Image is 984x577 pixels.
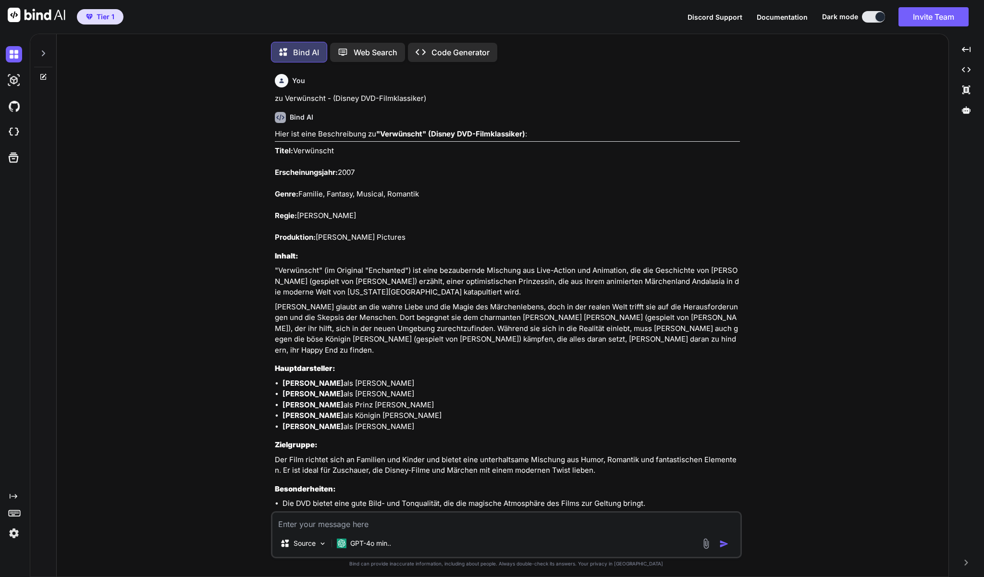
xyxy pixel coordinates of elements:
p: "Verwünscht" (im Original "Enchanted") ist eine bezaubernde Mischung aus Live-Action und Animatio... [275,265,740,298]
p: GPT-4o min.. [350,539,391,548]
img: darkAi-studio [6,72,22,88]
img: Bind AI [8,8,65,22]
strong: Regie: [275,211,297,220]
p: Bind AI [293,47,319,58]
img: premium [86,14,93,20]
img: Pick Models [319,540,327,548]
img: darkChat [6,46,22,62]
p: Code Generator [431,47,490,58]
img: icon [719,539,729,549]
strong: [PERSON_NAME] [283,411,344,420]
img: cloudideIcon [6,124,22,140]
strong: Titel: [275,146,293,155]
li: Die DVD bietet eine gute Bild- und Tonqualität, die die magische Atmosphäre des Films zur Geltung... [283,498,740,509]
li: als Prinz [PERSON_NAME] [283,400,740,411]
strong: Zielgruppe: [275,440,318,449]
button: premiumTier 1 [77,9,123,25]
strong: [PERSON_NAME] [283,422,344,431]
span: Dark mode [822,12,858,22]
img: attachment [701,538,712,549]
p: [PERSON_NAME] glaubt an die wahre Liebe und die Magie des Märchenlebens, doch in der realen Welt ... [275,302,740,356]
strong: Produktion: [275,233,316,242]
li: als [PERSON_NAME] [283,389,740,400]
strong: Besonderheiten: [275,484,336,493]
button: Documentation [757,12,808,22]
img: settings [6,525,22,541]
span: Discord Support [688,13,742,21]
strong: "Verwünscht" (Disney DVD-Filmklassiker) [376,129,525,138]
button: Discord Support [688,12,742,22]
p: zu Verwünscht - (Disney DVD-Filmklassiker) [275,93,740,104]
button: Invite Team [898,7,969,26]
p: Bind can provide inaccurate information, including about people. Always double-check its answers.... [271,560,742,567]
strong: [PERSON_NAME] [283,389,344,398]
li: als [PERSON_NAME] [283,421,740,432]
li: als Königin [PERSON_NAME] [283,410,740,421]
strong: Erscheinungsjahr: [275,168,338,177]
img: GPT-4o mini [337,539,346,548]
p: Der Film richtet sich an Familien und Kinder und bietet eine unterhaltsame Mischung aus Humor, Ro... [275,454,740,476]
strong: Hauptdarsteller: [275,364,335,373]
strong: [PERSON_NAME] [283,379,344,388]
p: Hier ist eine Beschreibung zu : [275,129,740,140]
h6: Bind AI [290,112,313,122]
p: Source [294,539,316,548]
strong: Genre: [275,189,298,198]
li: als [PERSON_NAME] [283,378,740,389]
span: Documentation [757,13,808,21]
span: Tier 1 [97,12,114,22]
h6: You [292,76,305,86]
p: Web Search [354,47,397,58]
img: githubDark [6,98,22,114]
p: Verwünscht 2007 Familie, Fantasy, Musical, Romantik [PERSON_NAME] [PERSON_NAME] Pictures [275,146,740,243]
strong: Inhalt: [275,251,298,260]
strong: [PERSON_NAME] [283,400,344,409]
li: Möglicherweise sind Bonusinhalte wie Deleted Scenes, Making-of-Dokumentationen, Musikvideos und I... [283,509,740,531]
